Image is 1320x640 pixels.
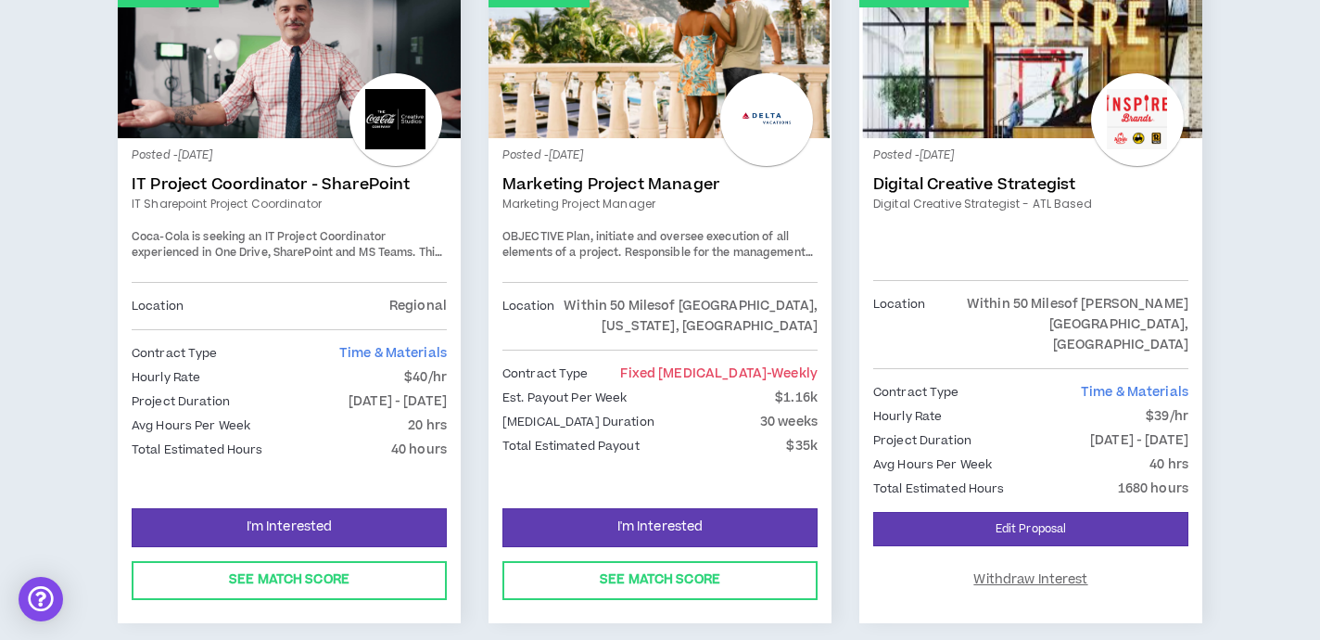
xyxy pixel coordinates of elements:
[132,561,447,600] button: See Match Score
[408,416,447,436] p: 20 hrs
[132,367,200,388] p: Hourly Rate
[873,147,1188,164] p: Posted - [DATE]
[502,388,627,408] p: Est. Payout Per Week
[502,175,818,194] a: Marketing Project Manager
[873,512,1188,546] a: Edit Proposal
[925,294,1188,355] p: Within 50 Miles of [PERSON_NAME][GEOGRAPHIC_DATA], [GEOGRAPHIC_DATA]
[554,296,818,337] p: Within 50 Miles of [GEOGRAPHIC_DATA], [US_STATE], [GEOGRAPHIC_DATA]
[389,296,447,316] p: Regional
[247,518,333,536] span: I'm Interested
[349,391,447,412] p: [DATE] - [DATE]
[19,577,63,621] div: Open Intercom Messenger
[873,479,1005,499] p: Total Estimated Hours
[760,412,818,432] p: 30 weeks
[620,365,818,383] span: Fixed [MEDICAL_DATA]
[132,196,447,212] a: IT Sharepoint Project Coordinator
[132,229,442,310] span: Coca-Cola is seeking an IT Project Coordinator experienced in One Drive, SharePoint and MS Teams....
[502,561,818,600] button: See Match Score
[132,440,263,460] p: Total Estimated Hours
[1146,406,1188,427] p: $39/hr
[1118,479,1188,499] p: 1680 hours
[502,364,589,384] p: Contract Type
[873,454,992,475] p: Avg Hours Per Week
[502,229,564,245] span: OBJECTIVE
[873,175,1188,194] a: Digital Creative Strategist
[873,294,925,355] p: Location
[391,440,447,460] p: 40 hours
[973,571,1087,589] span: Withdraw Interest
[767,365,818,383] span: - weekly
[132,508,447,547] button: I'm Interested
[132,391,230,412] p: Project Duration
[775,388,818,408] p: $1.16k
[873,561,1188,600] button: Withdraw Interest
[502,147,818,164] p: Posted - [DATE]
[132,343,218,364] p: Contract Type
[132,416,250,436] p: Avg Hours Per Week
[873,430,971,451] p: Project Duration
[132,175,447,194] a: IT Project Coordinator - SharePoint
[502,412,654,432] p: [MEDICAL_DATA] Duration
[873,196,1188,212] a: Digital Creative Strategist - ATL Based
[502,229,815,326] span: Plan, initiate and oversee execution of all elements of a project. Responsible for the management...
[1149,454,1188,475] p: 40 hrs
[502,196,818,212] a: Marketing Project Manager
[873,406,942,427] p: Hourly Rate
[132,147,447,164] p: Posted - [DATE]
[502,508,818,547] button: I'm Interested
[339,344,447,363] span: Time & Materials
[873,382,959,403] p: Contract Type
[502,296,554,337] p: Location
[404,367,447,388] p: $40/hr
[786,436,818,456] p: $35k
[617,518,704,536] span: I'm Interested
[1081,383,1188,402] span: Time & Materials
[132,296,184,316] p: Location
[502,436,640,456] p: Total Estimated Payout
[1090,430,1188,451] p: [DATE] - [DATE]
